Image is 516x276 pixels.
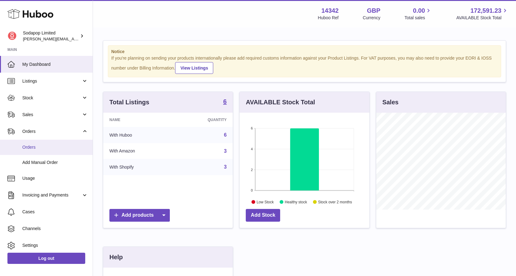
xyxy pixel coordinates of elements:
text: Low Stock [257,200,274,204]
span: Cases [22,209,88,215]
a: 0.00 Total sales [404,7,432,21]
span: Orders [22,144,88,150]
text: Stock over 2 months [318,200,352,204]
h3: Help [109,253,123,261]
a: Add Stock [246,209,280,222]
span: Add Manual Order [22,160,88,165]
div: Huboo Ref [318,15,339,21]
th: Quantity [174,113,233,127]
img: david@sodapop-audio.co.uk [7,31,17,41]
div: Sodapop Limited [23,30,79,42]
span: 0.00 [413,7,425,15]
span: [PERSON_NAME][EMAIL_ADDRESS][DOMAIN_NAME] [23,36,124,41]
span: Listings [22,78,82,84]
text: 0 [251,188,253,192]
td: With Huboo [103,127,174,143]
span: Usage [22,175,88,181]
span: Invoicing and Payments [22,192,82,198]
a: 6 [224,132,227,138]
text: 2 [251,168,253,171]
span: Settings [22,242,88,248]
span: 172,591.23 [470,7,501,15]
strong: 14342 [321,7,339,15]
strong: 6 [223,98,227,105]
span: My Dashboard [22,61,88,67]
td: With Amazon [103,143,174,159]
h3: Sales [382,98,399,106]
a: View Listings [175,62,213,74]
div: If you're planning on sending your products internationally please add required customs informati... [111,55,498,74]
td: With Shopify [103,159,174,175]
text: 4 [251,147,253,151]
span: Orders [22,129,82,134]
span: Total sales [404,15,432,21]
strong: GBP [367,7,380,15]
strong: Notice [111,49,498,55]
span: AVAILABLE Stock Total [456,15,509,21]
a: 3 [224,148,227,154]
a: Add products [109,209,170,222]
text: 6 [251,126,253,130]
h3: AVAILABLE Stock Total [246,98,315,106]
span: Stock [22,95,82,101]
a: Log out [7,253,85,264]
span: Channels [22,226,88,232]
a: 6 [223,98,227,106]
span: Sales [22,112,82,118]
div: Currency [363,15,381,21]
th: Name [103,113,174,127]
h3: Total Listings [109,98,149,106]
a: 172,591.23 AVAILABLE Stock Total [456,7,509,21]
a: 3 [224,164,227,170]
text: Healthy stock [285,200,307,204]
